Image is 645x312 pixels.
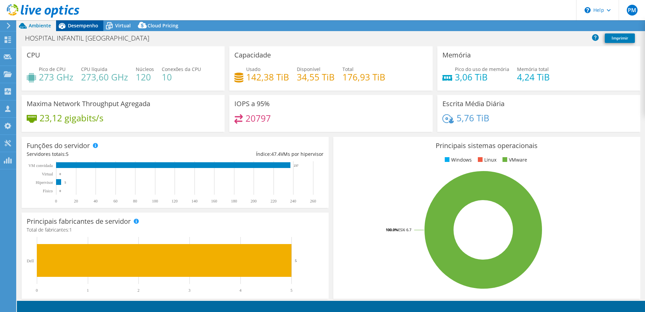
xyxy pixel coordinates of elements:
[113,199,118,203] text: 60
[246,73,289,81] h4: 142,38 TiB
[68,22,98,29] span: Desempenho
[234,51,271,59] h3: Capacidade
[338,142,635,149] h3: Principais sistemas operacionais
[290,199,296,203] text: 240
[133,199,137,203] text: 80
[27,51,40,59] h3: CPU
[81,73,128,81] h4: 273,60 GHz
[27,218,131,225] h3: Principais fabricantes de servidor
[290,288,292,293] text: 5
[27,142,90,149] h3: Funções do servidor
[442,100,505,107] h3: Escrita Média Diária
[43,189,53,193] tspan: Físico
[443,156,472,164] li: Windows
[605,33,635,43] a: Imprimir
[246,115,271,122] h4: 20797
[152,199,158,203] text: 100
[39,66,66,72] span: Pico de CPU
[271,151,281,157] span: 47.4
[162,73,201,81] h4: 10
[59,172,61,176] text: 0
[294,164,299,167] text: 237
[115,22,131,29] span: Virtual
[148,22,178,29] span: Cloud Pricing
[42,172,53,176] text: Virtual
[251,199,257,203] text: 200
[297,66,320,72] span: Disponível
[22,34,160,42] h1: HOSPITAL INFANTIL [GEOGRAPHIC_DATA]
[137,288,139,293] text: 2
[398,227,411,232] tspan: ESXi 6.7
[310,199,316,203] text: 260
[69,226,72,233] span: 1
[442,51,471,59] h3: Memória
[627,5,638,16] span: PM
[295,259,297,263] text: 5
[36,288,38,293] text: 0
[455,73,509,81] h4: 3,06 TiB
[191,199,198,203] text: 140
[234,100,270,107] h3: IOPS a 95%
[66,151,69,157] span: 5
[136,73,154,81] h4: 120
[27,259,34,263] text: Dell
[585,7,591,13] svg: \n
[175,150,323,158] div: Índice: VMs por hipervisor
[29,22,51,29] span: Ambiente
[172,199,178,203] text: 120
[501,156,527,164] li: VMware
[246,66,260,72] span: Usado
[28,163,53,168] text: VM convidada
[162,66,201,72] span: Conexões da CPU
[297,73,335,81] h4: 34,55 TiB
[27,226,324,234] h4: Total de fabricantes:
[476,156,496,164] li: Linux
[455,66,509,72] span: Pico do uso de memória
[386,227,398,232] tspan: 100.0%
[64,181,66,184] text: 5
[74,199,78,203] text: 20
[27,100,150,107] h3: Maxima Network Throughput Agregada
[211,199,217,203] text: 160
[342,66,354,72] span: Total
[517,66,549,72] span: Memória total
[270,199,277,203] text: 220
[342,73,385,81] h4: 176,93 TiB
[517,73,550,81] h4: 4,24 TiB
[87,288,89,293] text: 1
[36,180,53,185] text: Hipervisor
[239,288,241,293] text: 4
[27,150,175,158] div: Servidores totais:
[55,199,57,203] text: 0
[94,199,98,203] text: 40
[136,66,154,72] span: Núcleos
[231,199,237,203] text: 180
[59,189,61,193] text: 0
[40,114,103,122] h4: 23,12 gigabits/s
[81,66,107,72] span: CPU líquida
[457,114,489,122] h4: 5,76 TiB
[188,288,190,293] text: 3
[39,73,73,81] h4: 273 GHz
